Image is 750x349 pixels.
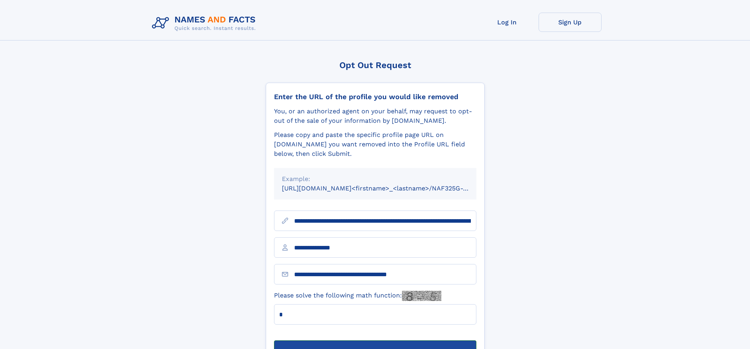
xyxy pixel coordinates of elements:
[274,291,441,301] label: Please solve the following math function:
[266,60,485,70] div: Opt Out Request
[274,107,476,126] div: You, or an authorized agent on your behalf, may request to opt-out of the sale of your informatio...
[274,92,476,101] div: Enter the URL of the profile you would like removed
[476,13,539,32] a: Log In
[282,174,469,184] div: Example:
[274,130,476,159] div: Please copy and paste the specific profile page URL on [DOMAIN_NAME] you want removed into the Pr...
[539,13,602,32] a: Sign Up
[149,13,262,34] img: Logo Names and Facts
[282,185,491,192] small: [URL][DOMAIN_NAME]<firstname>_<lastname>/NAF325G-xxxxxxxx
